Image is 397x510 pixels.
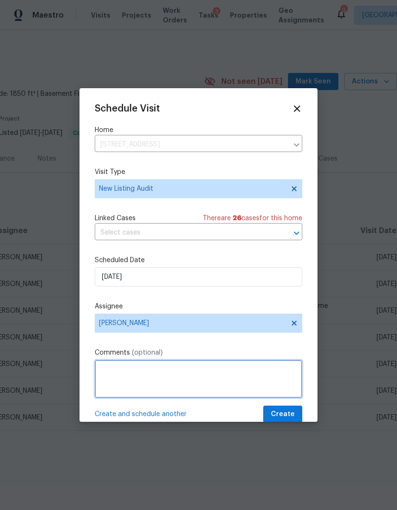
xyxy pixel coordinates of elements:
span: Close [292,103,302,114]
label: Comments [95,348,302,357]
button: Create [263,406,302,423]
button: Open [290,226,303,240]
span: Linked Cases [95,214,136,223]
span: Create [271,408,295,420]
span: Create and schedule another [95,409,187,419]
span: There are case s for this home [203,214,302,223]
label: Visit Type [95,167,302,177]
label: Scheduled Date [95,255,302,265]
label: Home [95,125,302,135]
input: M/D/YYYY [95,267,302,286]
span: Schedule Visit [95,104,160,113]
label: Assignee [95,302,302,311]
span: 26 [233,215,241,222]
span: New Listing Audit [99,184,284,194]
span: (optional) [132,349,163,356]
input: Select cases [95,225,276,240]
input: Enter in an address [95,137,288,152]
span: [PERSON_NAME] [99,319,286,327]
